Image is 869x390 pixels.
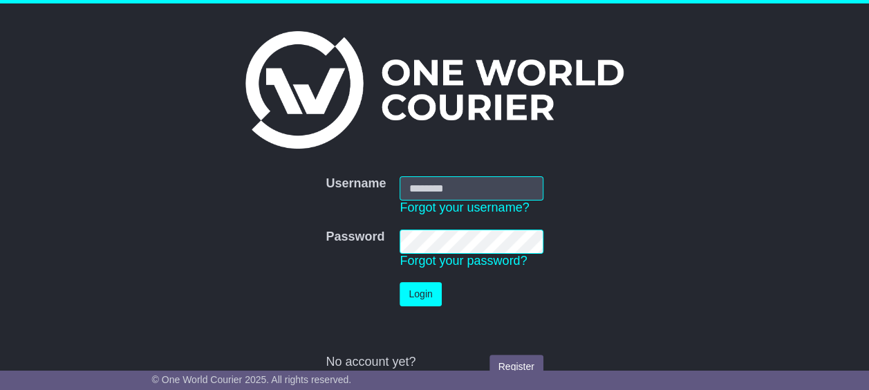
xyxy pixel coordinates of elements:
[489,355,543,379] a: Register
[400,282,441,306] button: Login
[326,230,384,245] label: Password
[400,201,529,214] a: Forgot your username?
[400,254,527,268] a: Forgot your password?
[152,374,352,385] span: © One World Courier 2025. All rights reserved.
[245,31,623,149] img: One World
[326,355,543,370] div: No account yet?
[326,176,386,192] label: Username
